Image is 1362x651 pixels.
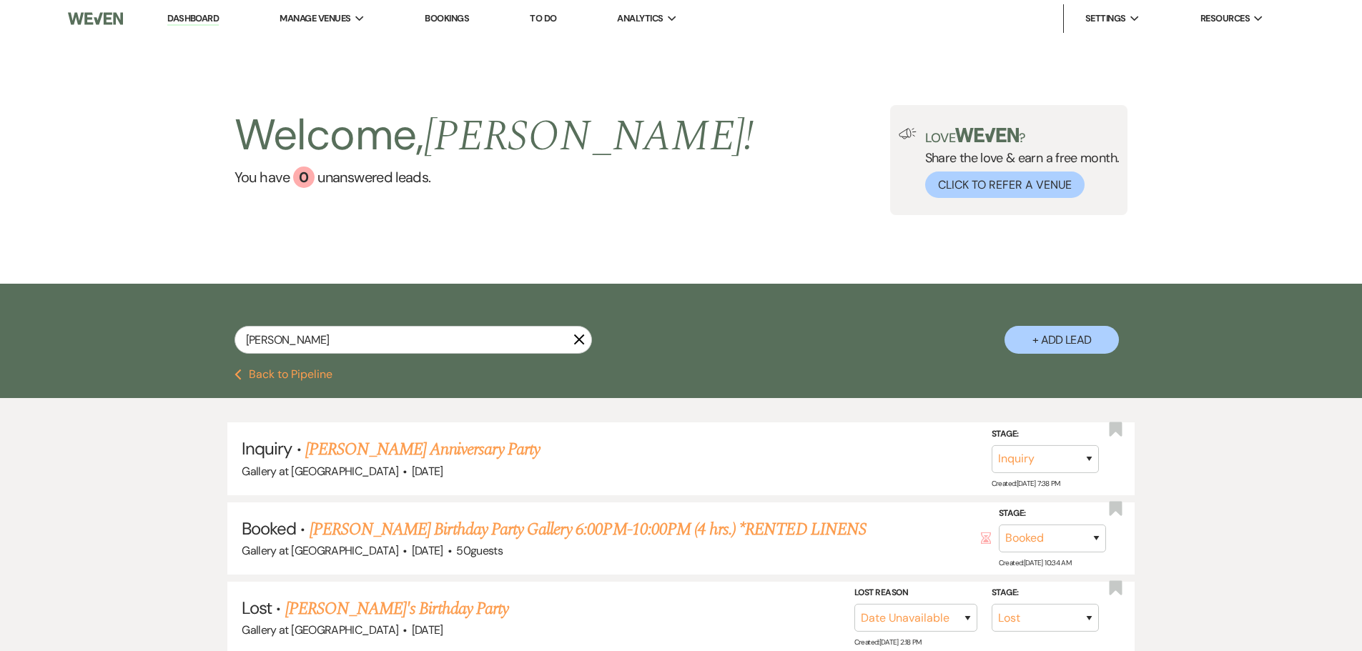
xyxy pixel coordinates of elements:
[305,437,540,462] a: [PERSON_NAME] Anniversary Party
[235,105,754,167] h2: Welcome,
[293,167,315,188] div: 0
[992,427,1099,442] label: Stage:
[530,12,556,24] a: To Do
[992,479,1060,488] span: Created: [DATE] 7:38 PM
[68,4,122,34] img: Weven Logo
[999,506,1106,522] label: Stage:
[280,11,350,26] span: Manage Venues
[925,128,1120,144] p: Love ?
[235,369,332,380] button: Back to Pipeline
[1200,11,1250,26] span: Resources
[424,104,754,169] span: [PERSON_NAME] !
[242,437,292,459] span: Inquiry
[235,326,592,354] input: Search by name, event date, email address or phone number
[242,543,398,558] span: Gallery at [GEOGRAPHIC_DATA]
[242,517,296,540] span: Booked
[617,11,663,26] span: Analytics
[456,543,503,558] span: 50 guests
[412,622,443,637] span: [DATE]
[854,585,977,601] label: Lost Reason
[999,558,1071,567] span: Created: [DATE] 10:34 AM
[925,172,1085,198] button: Click to Refer a Venue
[425,12,469,24] a: Bookings
[235,167,754,188] a: You have 0 unanswered leads.
[412,543,443,558] span: [DATE]
[955,128,1019,142] img: weven-logo-green.svg
[854,637,922,647] span: Created: [DATE] 2:18 PM
[412,464,443,479] span: [DATE]
[992,585,1099,601] label: Stage:
[310,517,867,542] a: [PERSON_NAME] Birthday Party Gallery 6:00PM-10:00PM (4 hrs.) *RENTED LINENS
[242,597,272,619] span: Lost
[899,128,917,139] img: loud-speaker-illustration.svg
[1085,11,1126,26] span: Settings
[242,464,398,479] span: Gallery at [GEOGRAPHIC_DATA]
[285,596,508,622] a: [PERSON_NAME]'s Birthday Party
[917,128,1120,198] div: Share the love & earn a free month.
[167,12,219,26] a: Dashboard
[1005,326,1119,354] button: + Add Lead
[242,622,398,637] span: Gallery at [GEOGRAPHIC_DATA]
